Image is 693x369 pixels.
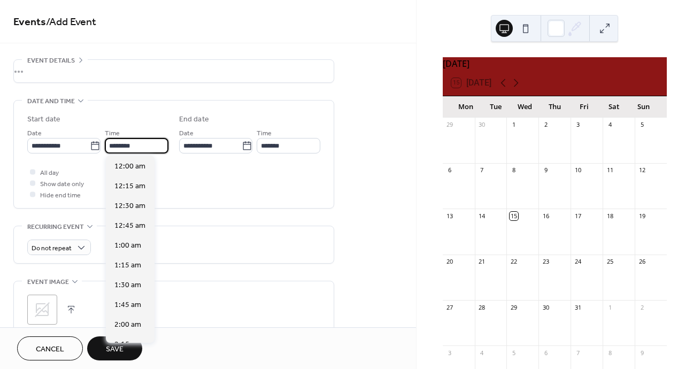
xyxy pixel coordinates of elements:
[446,121,454,129] div: 29
[179,128,194,139] span: Date
[27,114,60,125] div: Start date
[114,339,141,350] span: 2:15 am
[606,258,614,266] div: 25
[446,212,454,220] div: 13
[542,258,550,266] div: 23
[542,212,550,220] div: 16
[114,280,141,291] span: 1:30 am
[14,60,334,82] div: •••
[478,303,486,311] div: 28
[114,299,141,311] span: 1:45 am
[638,349,646,357] div: 9
[32,242,72,255] span: Do not repeat
[510,258,518,266] div: 22
[40,167,59,179] span: All day
[46,12,96,33] span: / Add Event
[638,258,646,266] div: 26
[257,128,272,139] span: Time
[540,96,569,118] div: Thu
[481,96,510,118] div: Tue
[27,96,75,107] span: Date and time
[27,295,57,325] div: ;
[114,201,145,212] span: 12:30 am
[105,128,120,139] span: Time
[542,303,550,311] div: 30
[606,121,614,129] div: 4
[40,179,84,190] span: Show date only
[446,303,454,311] div: 27
[27,221,84,233] span: Recurring event
[451,96,481,118] div: Mon
[114,240,141,251] span: 1:00 am
[638,166,646,174] div: 12
[574,349,582,357] div: 7
[574,121,582,129] div: 3
[114,181,145,192] span: 12:15 am
[114,260,141,271] span: 1:15 am
[114,220,145,232] span: 12:45 am
[638,212,646,220] div: 19
[510,303,518,311] div: 29
[542,166,550,174] div: 9
[606,212,614,220] div: 18
[606,349,614,357] div: 8
[510,121,518,129] div: 1
[638,303,646,311] div: 2
[114,161,145,172] span: 12:00 am
[27,55,75,66] span: Event details
[574,258,582,266] div: 24
[40,190,81,201] span: Hide end time
[574,166,582,174] div: 10
[510,349,518,357] div: 5
[510,166,518,174] div: 8
[478,212,486,220] div: 14
[179,114,209,125] div: End date
[446,166,454,174] div: 6
[478,349,486,357] div: 4
[443,57,667,70] div: [DATE]
[27,128,42,139] span: Date
[36,344,64,355] span: Cancel
[510,212,518,220] div: 15
[446,258,454,266] div: 20
[542,121,550,129] div: 2
[574,212,582,220] div: 17
[510,96,540,118] div: Wed
[478,258,486,266] div: 21
[599,96,628,118] div: Sat
[574,303,582,311] div: 31
[478,166,486,174] div: 7
[606,303,614,311] div: 1
[606,166,614,174] div: 11
[106,344,124,355] span: Save
[17,336,83,360] button: Cancel
[27,276,69,288] span: Event image
[446,349,454,357] div: 3
[478,121,486,129] div: 30
[87,336,142,360] button: Save
[13,12,46,33] a: Events
[629,96,658,118] div: Sun
[542,349,550,357] div: 6
[114,319,141,330] span: 2:00 am
[569,96,599,118] div: Fri
[638,121,646,129] div: 5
